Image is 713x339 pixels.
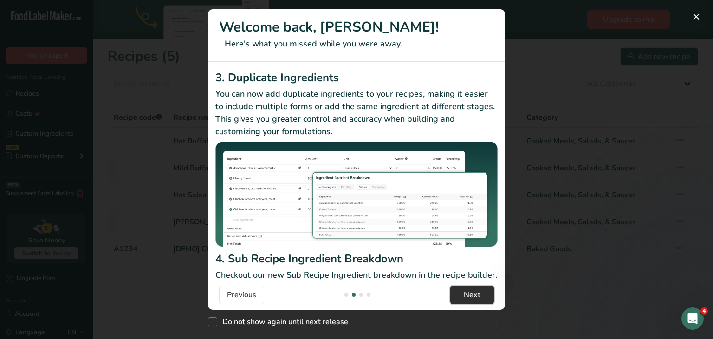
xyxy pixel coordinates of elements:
[219,17,494,38] h1: Welcome back, [PERSON_NAME]!
[219,38,494,50] p: Here's what you missed while you were away.
[700,307,708,315] span: 4
[227,289,256,300] span: Previous
[450,286,494,304] button: Next
[215,269,498,306] p: Checkout our new Sub Recipe Ingredient breakdown in the recipe builder. You can now see your Reci...
[215,69,498,86] h2: 3. Duplicate Ingredients
[215,142,498,247] img: Duplicate Ingredients
[215,250,498,267] h2: 4. Sub Recipe Ingredient Breakdown
[219,286,264,304] button: Previous
[215,88,498,138] p: You can now add duplicate ingredients to your recipes, making it easier to include multiple forms...
[464,289,480,300] span: Next
[681,307,704,330] iframe: Intercom live chat
[217,317,348,326] span: Do not show again until next release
